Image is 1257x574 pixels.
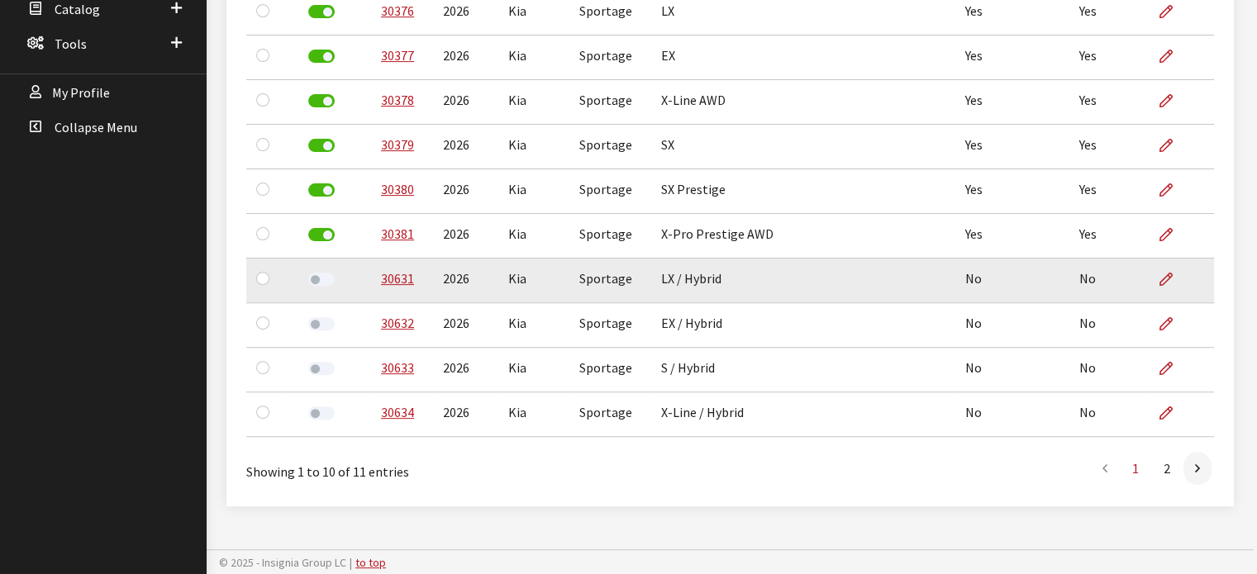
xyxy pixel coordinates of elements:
a: 30631 [381,270,414,287]
td: LX / Hybrid [651,259,798,303]
a: 30379 [381,136,414,153]
td: Sportage [569,303,650,348]
a: Edit Application [1158,214,1186,255]
td: Kia [498,80,569,125]
td: No [955,303,1069,348]
td: 2026 [432,214,498,259]
label: Activate Application [308,406,335,420]
td: 2026 [432,348,498,392]
td: No [955,348,1069,392]
td: Yes [955,169,1069,214]
td: Sportage [569,125,650,169]
a: Edit Application [1158,348,1186,389]
td: X-Line AWD [651,80,798,125]
a: Edit Application [1158,169,1186,211]
span: Tools [55,36,87,52]
td: 2026 [432,392,498,437]
td: Yes [1069,169,1148,214]
td: No [1069,303,1148,348]
a: Edit Application [1158,392,1186,434]
a: Edit Application [1158,36,1186,77]
span: | [350,555,352,570]
span: Catalog [55,1,100,17]
td: No [1069,348,1148,392]
a: Edit Application [1158,125,1186,166]
a: 30381 [381,225,414,242]
td: EX / Hybrid [651,303,798,348]
a: Edit Application [1158,259,1186,300]
div: Showing 1 to 10 of 11 entries [246,450,638,481]
td: X-Line / Hybrid [651,392,798,437]
td: Sportage [569,169,650,214]
a: 30377 [381,47,414,64]
a: 30634 [381,404,414,420]
td: SX Prestige [651,169,798,214]
a: 30378 [381,92,414,108]
label: Deactivate Application [308,183,335,197]
a: 1 [1121,452,1150,485]
td: Sportage [569,214,650,259]
td: No [955,259,1069,303]
td: Kia [498,214,569,259]
td: Kia [498,348,569,392]
td: Yes [955,36,1069,80]
span: © 2025 - Insignia Group LC [219,555,346,570]
label: Deactivate Application [308,139,335,152]
td: Yes [1069,125,1148,169]
td: 2026 [432,125,498,169]
td: EX [651,36,798,80]
td: Yes [1069,80,1148,125]
td: 2026 [432,36,498,80]
td: Kia [498,125,569,169]
td: Sportage [569,36,650,80]
span: My Profile [52,84,110,101]
a: 30632 [381,315,414,331]
td: Kia [498,259,569,303]
label: Deactivate Application [308,5,335,18]
a: 30380 [381,181,414,197]
td: Sportage [569,392,650,437]
td: 2026 [432,259,498,303]
span: Collapse Menu [55,119,137,135]
td: Sportage [569,80,650,125]
td: Yes [955,125,1069,169]
a: to top [355,555,386,570]
td: No [1069,259,1148,303]
td: 2026 [432,80,498,125]
td: Kia [498,392,569,437]
a: 2 [1152,452,1182,485]
td: Yes [955,214,1069,259]
a: 30376 [381,2,414,19]
label: Deactivate Application [308,94,335,107]
label: Activate Application [308,273,335,286]
td: Yes [1069,36,1148,80]
td: SX [651,125,798,169]
td: Sportage [569,348,650,392]
td: Sportage [569,259,650,303]
td: No [955,392,1069,437]
td: Yes [955,80,1069,125]
label: Activate Application [308,317,335,330]
td: Kia [498,36,569,80]
a: Edit Application [1158,80,1186,121]
a: 30633 [381,359,414,376]
td: S / Hybrid [651,348,798,392]
td: 2026 [432,169,498,214]
td: 2026 [432,303,498,348]
td: Yes [1069,214,1148,259]
td: X-Pro Prestige AWD [651,214,798,259]
label: Activate Application [308,362,335,375]
a: Edit Application [1158,303,1186,344]
td: Kia [498,303,569,348]
label: Deactivate Application [308,228,335,241]
td: No [1069,392,1148,437]
label: Deactivate Application [308,50,335,63]
td: Kia [498,169,569,214]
